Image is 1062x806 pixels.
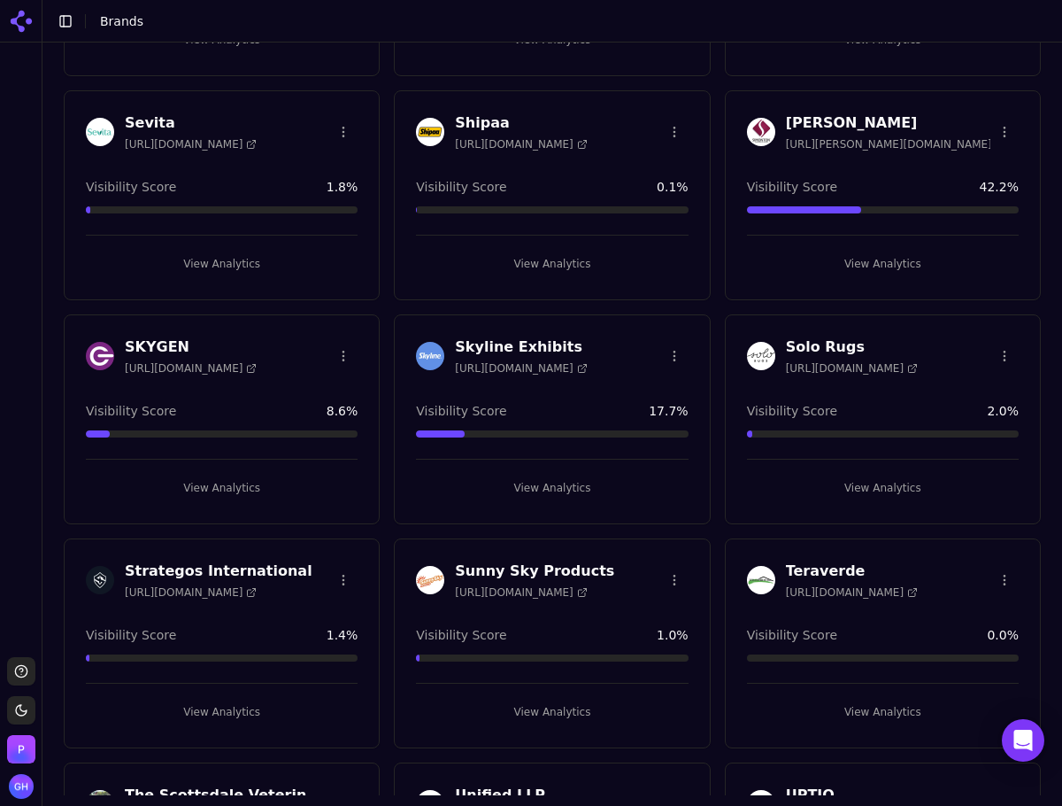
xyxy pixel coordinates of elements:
span: [URL][DOMAIN_NAME] [455,137,587,151]
button: View Analytics [747,474,1019,502]
img: Simonton [747,118,775,146]
button: View Analytics [416,474,688,502]
button: View Analytics [86,250,358,278]
img: Perrill [7,735,35,763]
span: [URL][DOMAIN_NAME] [786,361,918,376]
h3: The Scottsdale Veterinary Clinic [125,785,329,806]
span: Visibility Score [86,402,176,420]
span: 17.7 % [649,402,688,420]
span: Visibility Score [86,626,176,644]
span: 42.2 % [980,178,1019,196]
img: Grace Hallen [9,774,34,799]
span: 2.0 % [987,402,1019,420]
h3: Sevita [125,112,257,134]
img: Solo Rugs [747,342,775,370]
button: View Analytics [416,698,688,726]
span: 1.8 % [327,178,358,196]
h3: Shipaa [455,112,587,134]
span: 0.1 % [657,178,689,196]
img: Strategos International [86,566,114,594]
span: Visibility Score [747,402,837,420]
h3: Solo Rugs [786,337,918,358]
span: Visibility Score [416,626,506,644]
button: View Analytics [747,250,1019,278]
span: Visibility Score [86,178,176,196]
img: Skyline Exhibits [416,342,444,370]
span: Visibility Score [416,178,506,196]
button: Open user button [9,774,34,799]
span: [URL][DOMAIN_NAME] [455,361,587,376]
h3: [PERSON_NAME] [786,112,990,134]
h3: SKYGEN [125,337,257,358]
nav: breadcrumb [100,12,1012,30]
span: 8.6 % [327,402,358,420]
span: [URL][DOMAIN_NAME] [786,585,918,600]
span: Brands [100,14,143,28]
span: [URL][DOMAIN_NAME] [125,361,257,376]
span: [URL][DOMAIN_NAME] [125,137,257,151]
h3: Skyline Exhibits [455,337,587,358]
img: Sunny Sky Products [416,566,444,594]
span: Visibility Score [747,626,837,644]
span: [URL][PERSON_NAME][DOMAIN_NAME] [786,137,990,151]
div: Open Intercom Messenger [1002,719,1044,762]
h3: UPTIQ [786,785,835,806]
span: [URL][DOMAIN_NAME] [455,585,587,600]
button: View Analytics [747,698,1019,726]
span: 0.0 % [987,626,1019,644]
span: [URL][DOMAIN_NAME] [125,585,257,600]
img: Sevita [86,118,114,146]
span: Visibility Score [747,178,837,196]
span: Visibility Score [416,402,506,420]
button: Open organization switcher [7,735,35,763]
h3: Teraverde [786,561,918,582]
img: SKYGEN [86,342,114,370]
button: View Analytics [86,474,358,502]
h3: Unified LLP [455,785,587,806]
span: 1.0 % [657,626,689,644]
img: Shipaa [416,118,444,146]
button: View Analytics [416,250,688,278]
img: Teraverde [747,566,775,594]
button: View Analytics [86,698,358,726]
span: 1.4 % [327,626,358,644]
h3: Strategos International [125,561,312,582]
h3: Sunny Sky Products [455,561,614,582]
